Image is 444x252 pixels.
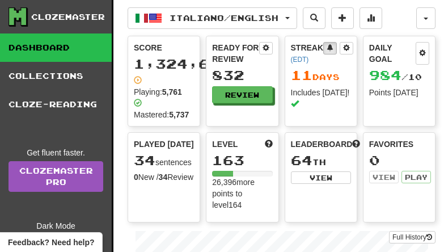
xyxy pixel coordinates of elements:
div: 26,396 more points to level 164 [212,177,272,211]
span: 11 [291,67,312,83]
button: Play [401,171,431,183]
button: More stats [360,7,382,29]
div: Day s [291,68,351,83]
button: Italiano/English [128,7,297,29]
strong: 5,737 [169,110,189,119]
div: sentences [134,153,194,168]
div: 832 [212,68,272,82]
div: Score [134,42,194,53]
button: Add sentence to collection [331,7,354,29]
a: ClozemasterPro [9,161,103,192]
div: Playing: [134,75,188,98]
div: Favorites [369,138,429,150]
div: 163 [212,153,272,167]
div: Points [DATE] [369,87,429,98]
a: (EDT) [291,56,309,64]
span: Leaderboard [291,138,353,150]
span: Played [DATE] [134,138,194,150]
strong: 34 [159,173,168,182]
span: 64 [291,152,312,168]
div: 0 [369,153,429,167]
div: Mastered: [134,98,194,120]
div: Includes [DATE]! [291,87,351,110]
button: Review [212,86,272,103]
div: Daily Goal [369,42,416,65]
span: / 10 [369,72,422,82]
span: Score more points to level up [265,138,273,150]
span: This week in points, UTC [352,138,360,150]
div: Dark Mode [9,220,103,232]
span: Italiano / English [170,13,278,23]
div: 1,324,692 [134,57,194,71]
button: View [291,171,351,184]
div: Clozemaster [31,11,105,23]
div: th [291,153,351,168]
div: Streak [291,42,324,65]
span: Open feedback widget [8,237,94,248]
strong: 5,761 [162,87,182,96]
div: Get fluent faster. [9,147,103,158]
button: View [369,171,399,183]
span: 34 [134,152,155,168]
button: Search sentences [303,7,325,29]
button: Full History [389,231,435,243]
span: Level [212,138,238,150]
span: 984 [369,67,401,83]
div: Ready for Review [212,42,259,65]
div: New / Review [134,171,194,183]
strong: 0 [134,173,138,182]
